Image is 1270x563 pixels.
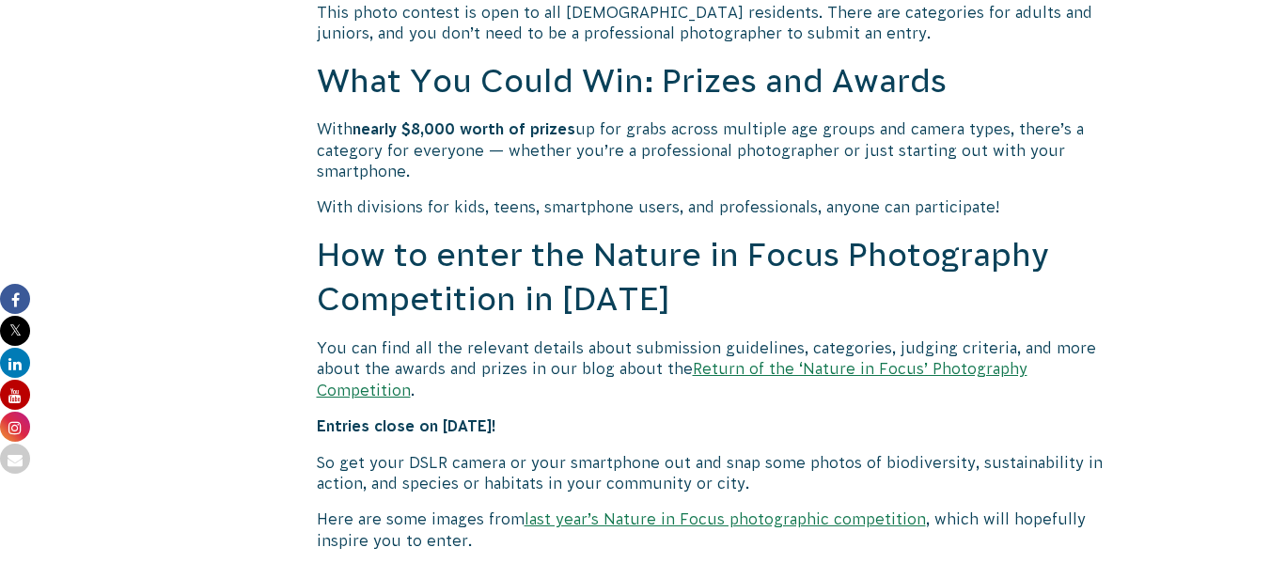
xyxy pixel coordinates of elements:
[317,196,1123,217] p: With divisions for kids, teens, smartphone users, and professionals, anyone can participate!
[317,233,1123,322] h2: How to enter the Nature in Focus Photography Competition in [DATE]
[317,337,1123,400] p: You can find all the relevant details about submission guidelines, categories, judging criteria, ...
[317,59,1123,104] h2: What You Could Win: Prizes and Awards
[317,508,1123,551] p: Here are some images from , which will hopefully inspire you to enter.
[317,118,1123,181] p: With up for grabs across multiple age groups and camera types, there’s a category for everyone — ...
[317,2,1123,44] p: This photo contest is open to all [DEMOGRAPHIC_DATA] residents. There are categories for adults a...
[317,452,1123,494] p: So get your DSLR camera or your smartphone out and snap some photos of biodiversity, sustainabili...
[525,510,926,527] a: last year’s Nature in Focus photographic competition
[317,360,1027,398] a: Return of the ‘Nature in Focus’ Photography Competition
[353,120,575,137] strong: nearly $8,000 worth of prizes
[317,417,496,434] strong: Entries close on [DATE]!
